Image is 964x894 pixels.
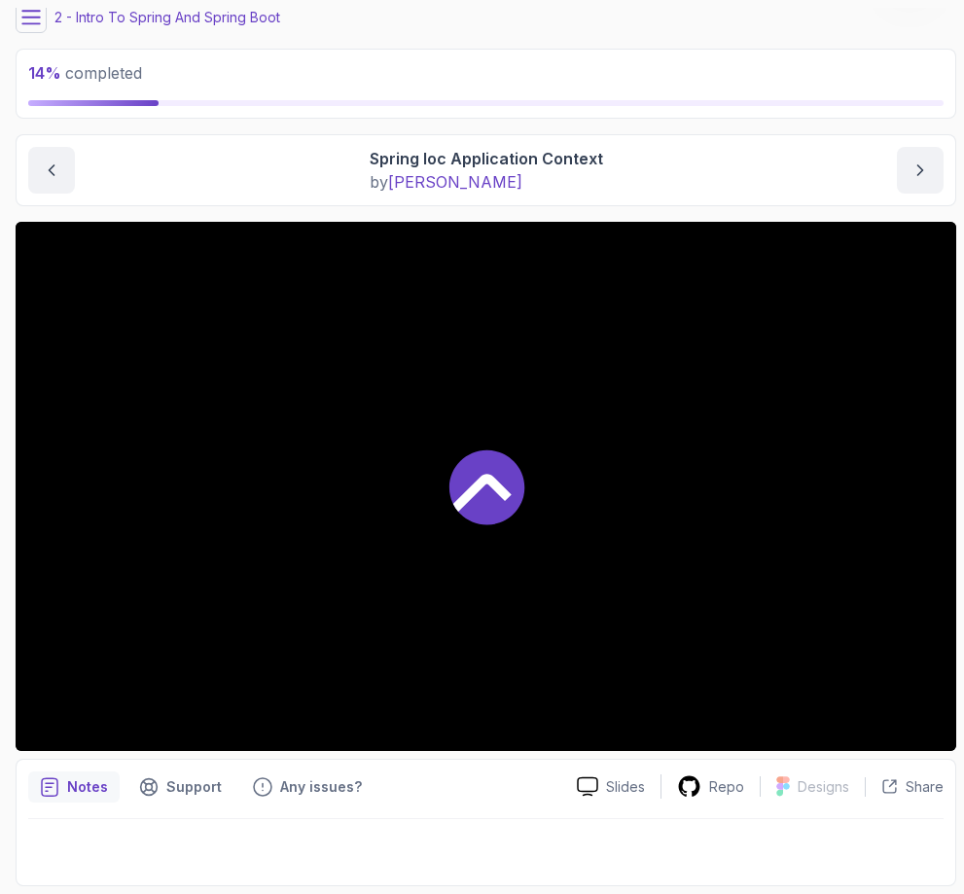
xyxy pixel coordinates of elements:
[28,63,61,83] span: 14 %
[67,777,108,797] p: Notes
[709,777,744,797] p: Repo
[127,771,233,803] button: Support button
[28,771,120,803] button: notes button
[798,777,849,797] p: Designs
[606,777,645,797] p: Slides
[906,777,944,797] p: Share
[897,147,944,194] button: next content
[561,776,661,797] a: Slides
[865,777,944,797] button: Share
[661,774,760,799] a: Repo
[166,777,222,797] p: Support
[28,63,142,83] span: completed
[241,771,374,803] button: Feedback button
[280,777,362,797] p: Any issues?
[54,8,280,27] p: 2 - Intro To Spring And Spring Boot
[388,172,522,192] span: [PERSON_NAME]
[370,147,603,170] p: Spring Ioc Application Context
[370,170,603,194] p: by
[28,147,75,194] button: previous content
